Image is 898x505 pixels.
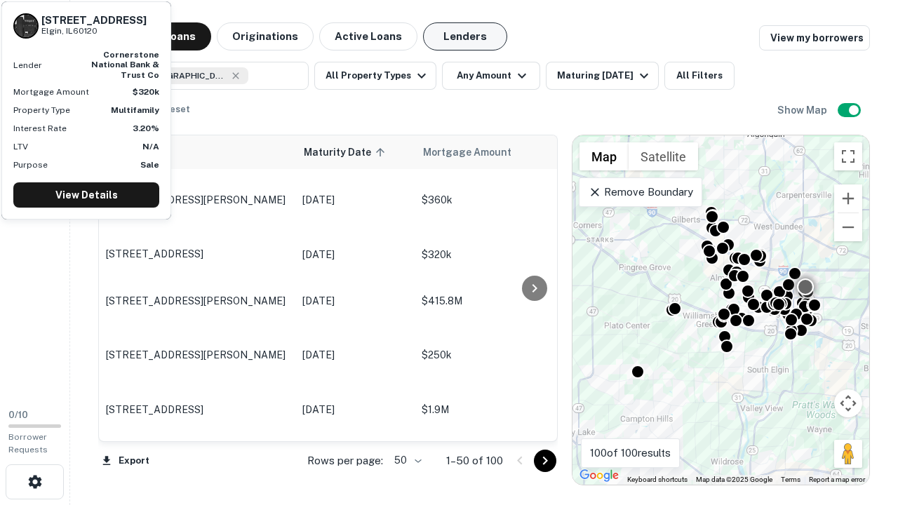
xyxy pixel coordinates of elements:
p: [STREET_ADDRESS][PERSON_NAME] [106,295,288,307]
strong: Multifamily [111,105,159,115]
p: Elgin, IL60120 [41,25,147,38]
button: Maturing [DATE] [546,62,659,90]
strong: 3.20% [133,123,159,133]
button: Show satellite imagery [629,142,698,170]
p: LTV [13,140,28,153]
th: Location [99,135,295,169]
p: Interest Rate [13,122,67,135]
p: Purpose [13,159,48,171]
p: $1.9M [422,402,562,417]
p: Remove Boundary [588,184,692,201]
button: Any Amount [442,62,540,90]
button: Map camera controls [834,389,862,417]
p: [STREET_ADDRESS][PERSON_NAME] [106,194,288,206]
th: Maturity Date [295,135,415,169]
th: Mortgage Amount [415,135,569,169]
a: View Details [13,182,159,208]
h6: [STREET_ADDRESS] [41,14,147,27]
p: [STREET_ADDRESS][PERSON_NAME] [106,349,288,361]
a: Open this area in Google Maps (opens a new window) [576,466,622,485]
a: Terms [781,476,800,483]
div: 0 0 [572,135,869,485]
p: [DATE] [302,293,408,309]
p: [DATE] [302,402,408,417]
button: Export [98,450,153,471]
p: $250k [422,347,562,363]
iframe: Chat Widget [828,393,898,460]
span: Elgin, [GEOGRAPHIC_DATA], [GEOGRAPHIC_DATA] [122,69,227,82]
p: $360k [422,192,562,208]
span: Borrower Requests [8,432,48,454]
p: $415.8M [422,293,562,309]
button: All Property Types [314,62,436,90]
p: 1–50 of 100 [446,452,503,469]
strong: cornerstone national bank & trust co [91,50,159,80]
p: [DATE] [302,347,408,363]
p: [STREET_ADDRESS] [106,403,288,416]
button: Reset [154,95,199,123]
a: Report a map error [809,476,865,483]
img: Google [576,466,622,485]
p: Rows per page: [307,452,383,469]
button: Active Loans [319,22,417,50]
a: View my borrowers [759,25,870,50]
button: Go to next page [534,450,556,472]
button: Zoom in [834,184,862,213]
strong: N/A [142,142,159,151]
div: 50 [389,450,424,471]
p: 100 of 100 results [590,445,671,462]
span: 0 / 10 [8,410,28,420]
button: Zoom out [834,213,862,241]
span: Mortgage Amount [423,144,530,161]
span: Map data ©2025 Google [696,476,772,483]
p: [DATE] [302,192,408,208]
button: Originations [217,22,314,50]
p: [STREET_ADDRESS] [106,248,288,260]
p: [DATE] [302,247,408,262]
span: Maturity Date [304,144,389,161]
strong: $320k [133,87,159,97]
strong: Sale [140,160,159,170]
p: $320k [422,247,562,262]
button: Show street map [579,142,629,170]
button: Keyboard shortcuts [627,475,688,485]
div: Maturing [DATE] [557,67,652,84]
button: Toggle fullscreen view [834,142,862,170]
h6: Show Map [777,102,829,118]
button: Lenders [423,22,507,50]
p: Property Type [13,104,70,116]
p: Lender [13,59,42,72]
button: All Filters [664,62,735,90]
p: Mortgage Amount [13,86,89,98]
